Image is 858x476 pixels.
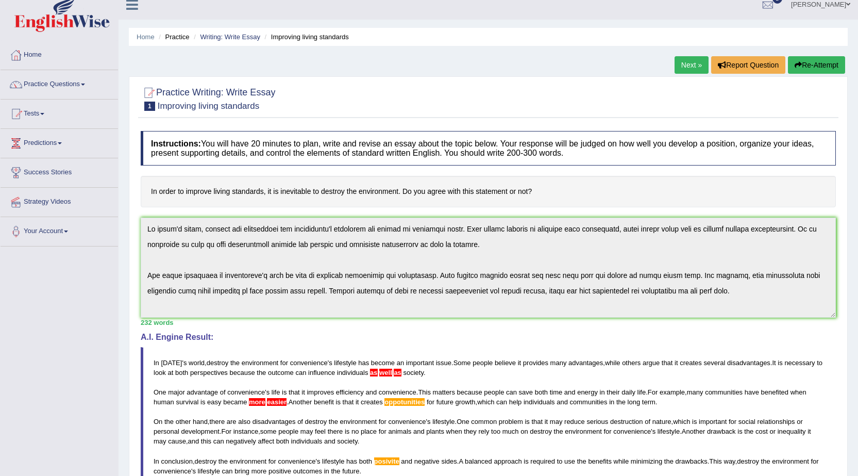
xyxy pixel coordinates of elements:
span: for [427,398,434,406]
a: Next » [675,56,709,74]
span: lifestyle [658,428,680,435]
span: advantages [568,359,603,367]
span: rely [478,428,489,435]
span: destroy [207,359,229,367]
span: and [564,388,576,396]
span: argue [643,359,660,367]
a: Your Account [1,217,118,243]
span: can [213,437,224,445]
span: and [365,388,377,396]
span: survival [176,398,198,406]
button: Re-Attempt [788,56,845,74]
span: efficiency [336,388,364,396]
span: others [622,359,641,367]
span: Probable usage error. Use “and” after ‘both’. (did you mean: and) [392,369,394,376]
span: life [272,388,280,396]
span: has [346,457,357,465]
li: Improving living standards [262,32,349,42]
span: people [484,388,504,396]
span: believe [495,359,516,367]
span: in [600,388,605,396]
span: growth [456,398,476,406]
span: In [154,359,159,367]
span: is [345,428,349,435]
span: drawback [707,428,736,435]
span: Probable usage error. Use “and” after ‘both’. (did you mean: and) [379,369,392,376]
span: is [200,398,205,406]
span: positive [268,467,291,475]
span: disadvantages [253,418,296,425]
span: feel [315,428,326,435]
span: For [648,388,658,396]
span: benefit [314,398,334,406]
span: it [518,359,521,367]
span: or [769,428,776,435]
span: can [295,369,306,376]
span: the [554,428,563,435]
span: which [477,398,494,406]
span: for [729,418,736,425]
span: place [361,428,377,435]
span: is [524,457,528,465]
span: for [280,359,288,367]
span: s [266,388,270,396]
span: the [664,457,674,465]
span: Probable usage error. Use “and” after ‘both’. (did you mean: and) [370,369,377,376]
span: help [509,398,522,406]
span: may [550,418,563,425]
span: life [637,388,646,396]
a: Home [137,33,155,41]
span: lifestyle [322,457,344,465]
span: lifestyle [432,418,455,425]
span: s [192,467,196,475]
span: s [183,359,187,367]
span: common [471,418,497,425]
span: on [520,428,528,435]
span: and [557,398,568,406]
span: approach [494,457,521,465]
span: communities [570,398,608,406]
span: the [744,428,753,435]
span: destroy [737,457,759,465]
span: nature [652,418,671,425]
a: Practice Questions [1,70,118,96]
span: Probable usage error. Use “and” after ‘both’. (did you mean: and) [394,369,401,376]
span: is [525,418,529,425]
span: One [457,418,469,425]
span: is [282,388,287,396]
span: while [614,457,629,465]
span: has [358,359,369,367]
span: Possible spelling mistake found. (did you mean: opportunities) [384,398,425,406]
span: energy [577,388,598,396]
span: that [531,418,543,425]
span: convenience [379,388,416,396]
span: there [328,428,343,435]
button: Report Question [711,56,785,74]
span: One [154,388,166,396]
span: improves [307,388,334,396]
span: this [201,437,211,445]
span: environment [772,457,809,465]
span: A [459,457,463,465]
span: the [577,457,586,465]
span: future [342,467,359,475]
span: s [329,359,332,367]
span: the [218,457,228,465]
span: Probable usage error. Use “and” after ‘both’. (did you mean: and) [378,369,380,376]
span: perspectives [190,369,228,376]
span: 1 [144,102,155,111]
span: and [413,428,425,435]
span: important [406,359,434,367]
span: and [401,457,412,465]
span: look [154,369,166,376]
span: animals [389,428,412,435]
span: more [251,467,267,475]
span: way [724,457,735,465]
span: many [550,359,567,367]
span: the [616,398,626,406]
span: minimizing [631,457,662,465]
span: can [222,467,233,475]
span: For [222,428,232,435]
span: important [699,418,727,425]
span: outcomes [293,467,322,475]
